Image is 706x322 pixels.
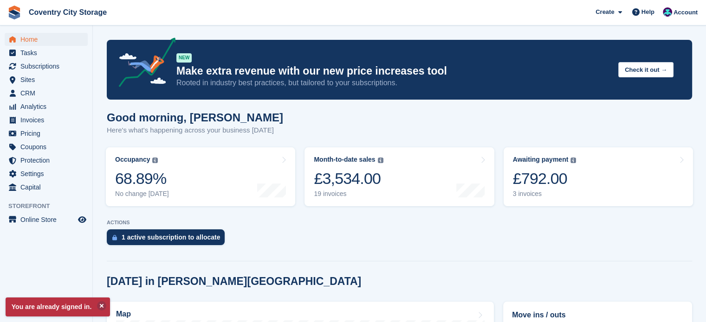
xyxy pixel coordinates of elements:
p: Here's what's happening across your business [DATE] [107,125,283,136]
a: menu [5,73,88,86]
h2: Map [116,310,131,318]
span: Capital [20,181,76,194]
img: icon-info-grey-7440780725fd019a000dd9b08b2336e03edf1995a4989e88bcd33f0948082b44.svg [378,158,383,163]
img: active_subscription_to_allocate_icon-d502201f5373d7db506a760aba3b589e785aa758c864c3986d89f69b8ff3... [112,234,117,240]
div: No change [DATE] [115,190,169,198]
a: Preview store [77,214,88,225]
span: Create [596,7,614,17]
span: Invoices [20,114,76,126]
a: menu [5,114,88,126]
img: icon-info-grey-7440780725fd019a000dd9b08b2336e03edf1995a4989e88bcd33f0948082b44.svg [570,158,576,163]
span: Tasks [20,46,76,59]
a: menu [5,46,88,59]
span: Account [674,8,698,17]
a: 1 active subscription to allocate [107,229,229,250]
div: Awaiting payment [513,156,569,164]
span: Storefront [8,202,92,211]
div: 1 active subscription to allocate [122,234,220,241]
a: Month-to-date sales £3,534.00 19 invoices [304,147,494,206]
span: Protection [20,154,76,167]
div: 19 invoices [314,190,383,198]
span: CRM [20,87,76,100]
img: Michael Doherty [663,7,672,17]
div: 3 invoices [513,190,576,198]
h2: Move ins / outs [512,309,683,321]
a: Awaiting payment £792.00 3 invoices [504,147,693,206]
div: £3,534.00 [314,169,383,188]
img: icon-info-grey-7440780725fd019a000dd9b08b2336e03edf1995a4989e88bcd33f0948082b44.svg [152,158,158,163]
div: £792.00 [513,169,576,188]
span: Settings [20,167,76,180]
img: stora-icon-8386f47178a22dfd0bd8f6a31ec36ba5ce8667c1dd55bd0f319d3a0aa187defe.svg [7,6,21,19]
h2: [DATE] in [PERSON_NAME][GEOGRAPHIC_DATA] [107,275,361,288]
a: menu [5,127,88,140]
div: NEW [176,53,192,63]
a: menu [5,167,88,180]
a: menu [5,213,88,226]
a: menu [5,33,88,46]
a: menu [5,100,88,113]
p: ACTIONS [107,220,692,226]
a: menu [5,60,88,73]
a: menu [5,154,88,167]
span: Home [20,33,76,46]
img: price-adjustments-announcement-icon-8257ccfd72463d97f412b2fc003d46551f7dbcb40ab6d574587a9cd5c0d94... [111,38,176,90]
span: Pricing [20,127,76,140]
span: Analytics [20,100,76,113]
a: menu [5,181,88,194]
span: Subscriptions [20,60,76,73]
div: 68.89% [115,169,169,188]
a: Occupancy 68.89% No change [DATE] [106,147,295,206]
a: Coventry City Storage [25,5,110,20]
span: Coupons [20,140,76,153]
p: You are already signed in. [6,297,110,316]
h1: Good morning, [PERSON_NAME] [107,111,283,124]
span: Help [641,7,654,17]
div: Occupancy [115,156,150,164]
p: Make extra revenue with our new price increases tool [176,64,611,78]
span: Online Store [20,213,76,226]
button: Check it out → [618,62,674,77]
p: Rooted in industry best practices, but tailored to your subscriptions. [176,78,611,88]
a: menu [5,87,88,100]
a: menu [5,140,88,153]
div: Month-to-date sales [314,156,375,164]
span: Sites [20,73,76,86]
